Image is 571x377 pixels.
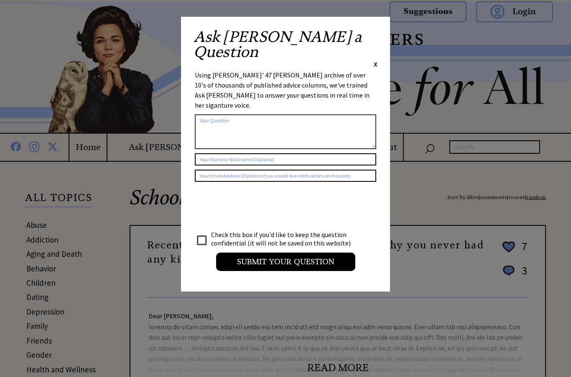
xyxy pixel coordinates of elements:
input: Your Email Address (Optional if you would like notifications on this post) [195,170,376,182]
input: Submit your Question [216,253,355,271]
td: Check this box if you'd like to keep the question confidential (it will not be saved on this webs... [211,230,359,248]
div: Using [PERSON_NAME]' 47 [PERSON_NAME] archive of over 10's of thousands of published advice colum... [195,70,376,110]
iframe: reCAPTCHA [195,190,322,223]
input: Your Name or Nickname (Optional) [195,153,376,165]
h2: Ask [PERSON_NAME] a Question [194,29,377,59]
span: X [374,60,377,68]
